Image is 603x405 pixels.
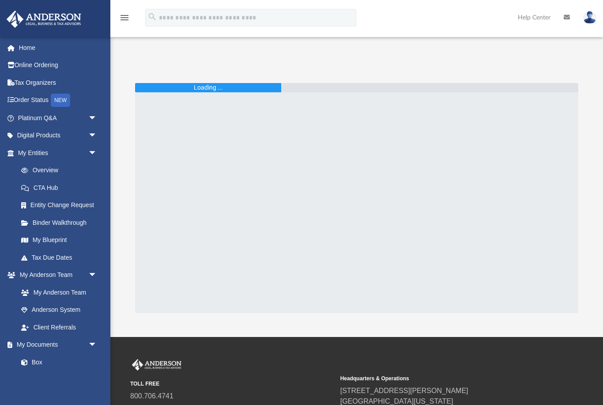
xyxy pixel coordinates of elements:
[130,380,334,388] small: TOLL FREE
[12,318,106,336] a: Client Referrals
[6,57,110,74] a: Online Ordering
[6,144,110,162] a: My Entitiesarrow_drop_down
[147,12,157,22] i: search
[12,231,106,249] a: My Blueprint
[88,266,106,284] span: arrow_drop_down
[88,144,106,162] span: arrow_drop_down
[12,284,102,301] a: My Anderson Team
[194,83,223,92] div: Loading ...
[12,249,110,266] a: Tax Due Dates
[119,12,130,23] i: menu
[88,336,106,354] span: arrow_drop_down
[12,179,110,197] a: CTA Hub
[6,336,106,354] a: My Documentsarrow_drop_down
[12,301,106,319] a: Anderson System
[51,94,70,107] div: NEW
[4,11,84,28] img: Anderson Advisors Platinum Portal
[6,266,106,284] a: My Anderson Teamarrow_drop_down
[6,91,110,110] a: Order StatusNEW
[340,397,453,405] a: [GEOGRAPHIC_DATA][US_STATE]
[6,109,110,127] a: Platinum Q&Aarrow_drop_down
[12,371,106,389] a: Meeting Minutes
[130,392,173,400] a: 800.706.4741
[88,109,106,127] span: arrow_drop_down
[340,387,468,394] a: [STREET_ADDRESS][PERSON_NAME]
[12,162,110,179] a: Overview
[88,127,106,145] span: arrow_drop_down
[12,214,110,231] a: Binder Walkthrough
[12,197,110,214] a: Entity Change Request
[6,127,110,144] a: Digital Productsarrow_drop_down
[583,11,596,24] img: User Pic
[12,353,102,371] a: Box
[6,74,110,91] a: Tax Organizers
[340,375,544,382] small: Headquarters & Operations
[6,39,110,57] a: Home
[130,359,183,371] img: Anderson Advisors Platinum Portal
[119,17,130,23] a: menu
